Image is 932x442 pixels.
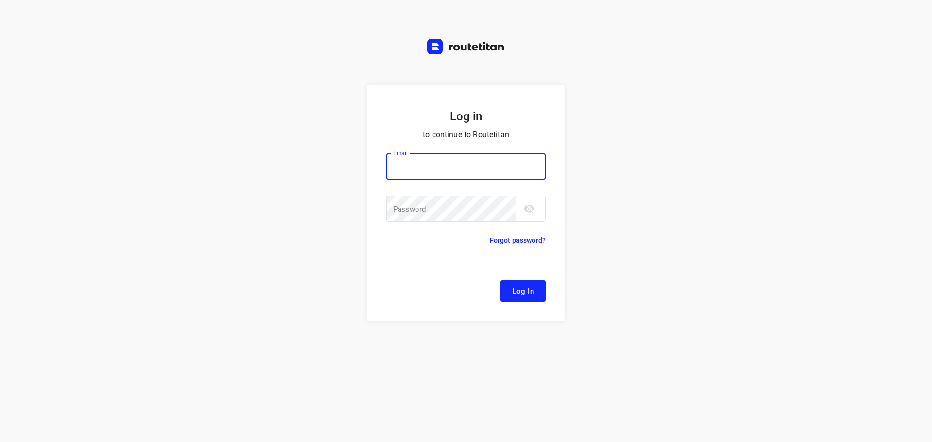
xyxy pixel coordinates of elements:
p: Forgot password? [490,234,546,246]
img: Routetitan [427,39,505,54]
span: Log In [512,285,534,297]
p: to continue to Routetitan [386,128,546,142]
button: toggle password visibility [519,199,539,218]
h5: Log in [386,109,546,124]
button: Log In [500,280,546,302]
